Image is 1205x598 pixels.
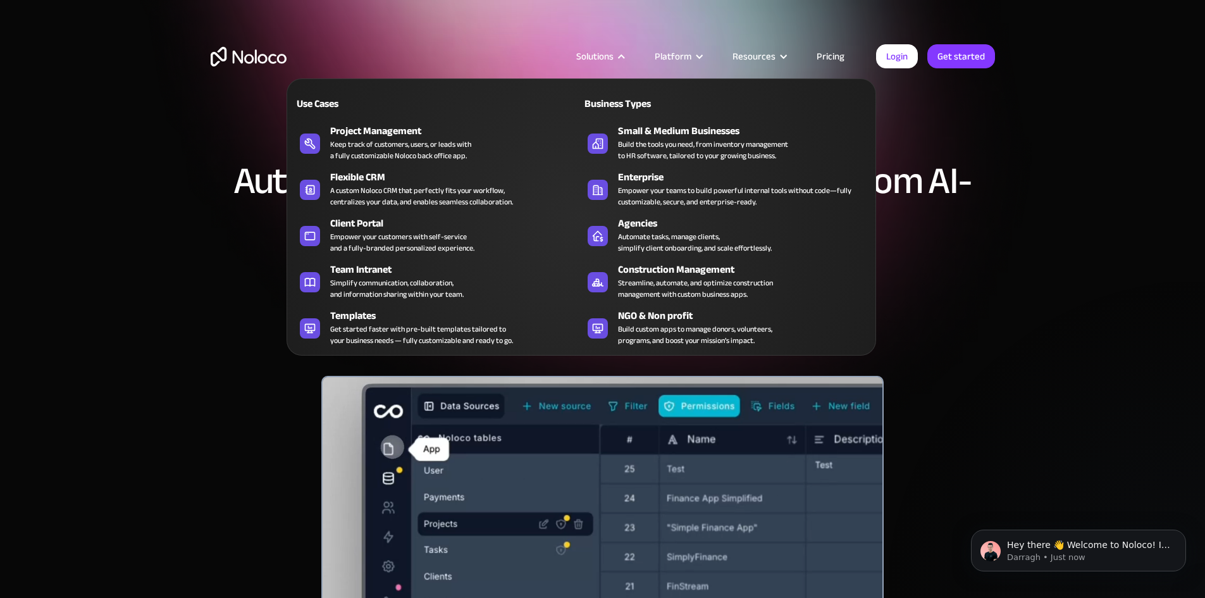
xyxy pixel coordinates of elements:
[639,48,717,65] div: Platform
[618,308,875,323] div: NGO & Non profit
[927,44,995,68] a: Get started
[732,48,776,65] div: Resources
[618,216,875,231] div: Agencies
[330,139,471,161] div: Keep track of customers, users, or leads with a fully customizable Noloco back office app.
[618,123,875,139] div: Small & Medium Businesses
[581,89,869,118] a: Business Types
[294,167,581,210] a: Flexible CRMA custom Noloco CRM that perfectly fits your workflow,centralizes your data, and enab...
[618,170,875,185] div: Enterprise
[330,323,513,346] div: Get started faster with pre-built templates tailored to your business needs — fully customizable ...
[211,139,995,149] h1: AI-Powered Workflow Automation
[876,44,918,68] a: Login
[576,48,614,65] div: Solutions
[294,121,581,164] a: Project ManagementKeep track of customers, users, or leads witha fully customizable Noloco back o...
[330,216,587,231] div: Client Portal
[211,162,995,238] h2: Automate Your Team’s Processes with Custom AI-Powered Workflows
[581,121,869,164] a: Small & Medium BusinessesBuild the tools you need, from inventory managementto HR software, tailo...
[330,308,587,323] div: Templates
[618,323,772,346] div: Build custom apps to manage donors, volunteers, programs, and boost your mission’s impact.
[330,170,587,185] div: Flexible CRM
[581,167,869,210] a: EnterpriseEmpower your teams to build powerful internal tools without code—fully customizable, se...
[618,139,788,161] div: Build the tools you need, from inventory management to HR software, tailored to your growing busi...
[294,259,581,302] a: Team IntranetSimplify communication, collaboration,and information sharing within your team.
[287,61,876,356] nav: Solutions
[952,503,1205,592] iframe: Intercom notifications message
[618,185,863,208] div: Empower your teams to build powerful internal tools without code—fully customizable, secure, and ...
[717,48,801,65] div: Resources
[618,277,773,300] div: Streamline, automate, and optimize construction management with custom business apps.
[801,48,860,65] a: Pricing
[581,96,720,111] div: Business Types
[581,306,869,349] a: NGO & Non profitBuild custom apps to manage donors, volunteers,programs, and boost your mission’s...
[581,259,869,302] a: Construction ManagementStreamline, automate, and optimize constructionmanagement with custom busi...
[330,185,513,208] div: A custom Noloco CRM that perfectly fits your workflow, centralizes your data, and enables seamles...
[618,231,772,254] div: Automate tasks, manage clients, simplify client onboarding, and scale effortlessly.
[330,231,474,254] div: Empower your customers with self-service and a fully-branded personalized experience.
[330,277,464,300] div: Simplify communication, collaboration, and information sharing within your team.
[211,47,287,66] a: home
[560,48,639,65] div: Solutions
[581,213,869,256] a: AgenciesAutomate tasks, manage clients,simplify client onboarding, and scale effortlessly.
[294,89,581,118] a: Use Cases
[655,48,691,65] div: Platform
[330,123,587,139] div: Project Management
[618,262,875,277] div: Construction Management
[330,262,587,277] div: Team Intranet
[294,306,581,349] a: TemplatesGet started faster with pre-built templates tailored toyour business needs — fully custo...
[294,96,432,111] div: Use Cases
[294,213,581,256] a: Client PortalEmpower your customers with self-serviceand a fully-branded personalized experience.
